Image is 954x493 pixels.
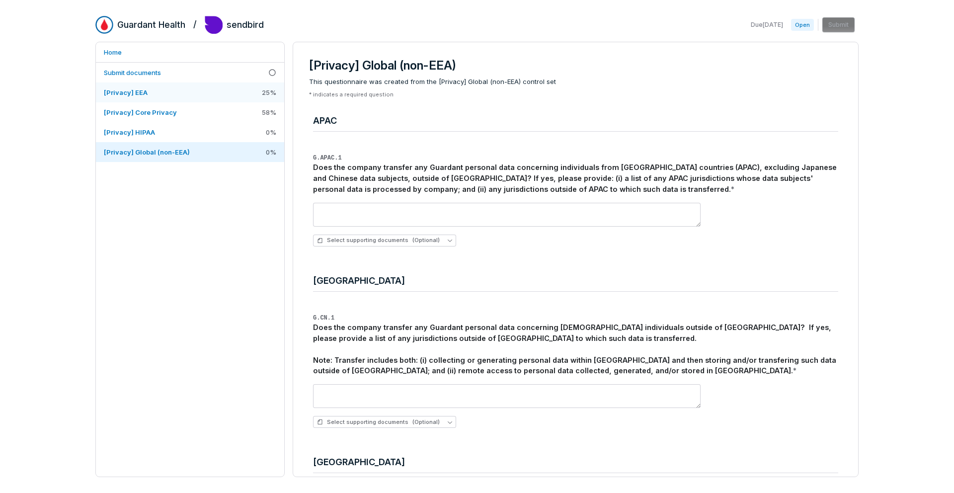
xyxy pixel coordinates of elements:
[313,315,334,322] span: G.CN.1
[117,18,185,31] h2: Guardant Health
[266,148,276,157] span: 0 %
[104,148,190,156] span: [Privacy] Global (non-EEA)
[791,19,814,31] span: Open
[313,274,838,287] h4: [GEOGRAPHIC_DATA]
[313,456,838,469] h4: [GEOGRAPHIC_DATA]
[751,21,783,29] span: Due [DATE]
[313,162,838,194] div: Does the company transfer any Guardant personal data concerning individuals from [GEOGRAPHIC_DATA...
[262,88,276,97] span: 25 %
[104,128,155,136] span: [Privacy] HIPAA
[262,108,276,117] span: 58 %
[96,102,284,122] a: [Privacy] Core Privacy58%
[96,63,284,82] a: Submit documents
[317,418,440,426] span: Select supporting documents
[104,108,177,116] span: [Privacy] Core Privacy
[309,91,842,98] p: * indicates a required question
[227,18,264,31] h2: sendbird
[309,58,842,73] h3: [Privacy] Global (non-EEA)
[96,122,284,142] a: [Privacy] HIPAA0%
[96,142,284,162] a: [Privacy] Global (non-EEA)0%
[313,114,838,127] h4: APAC
[313,155,342,162] span: G.APAC.1
[104,88,148,96] span: [Privacy] EEA
[313,322,838,376] div: Does the company transfer any Guardant personal data concerning [DEMOGRAPHIC_DATA] individuals ou...
[317,237,440,244] span: Select supporting documents
[309,77,842,87] span: This questionnaire was created from the [Privacy] Global (non-EEA) control set
[412,237,440,244] span: (Optional)
[96,42,284,62] a: Home
[104,69,161,77] span: Submit documents
[412,418,440,426] span: (Optional)
[193,16,197,31] h2: /
[266,128,276,137] span: 0 %
[96,82,284,102] a: [Privacy] EEA25%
